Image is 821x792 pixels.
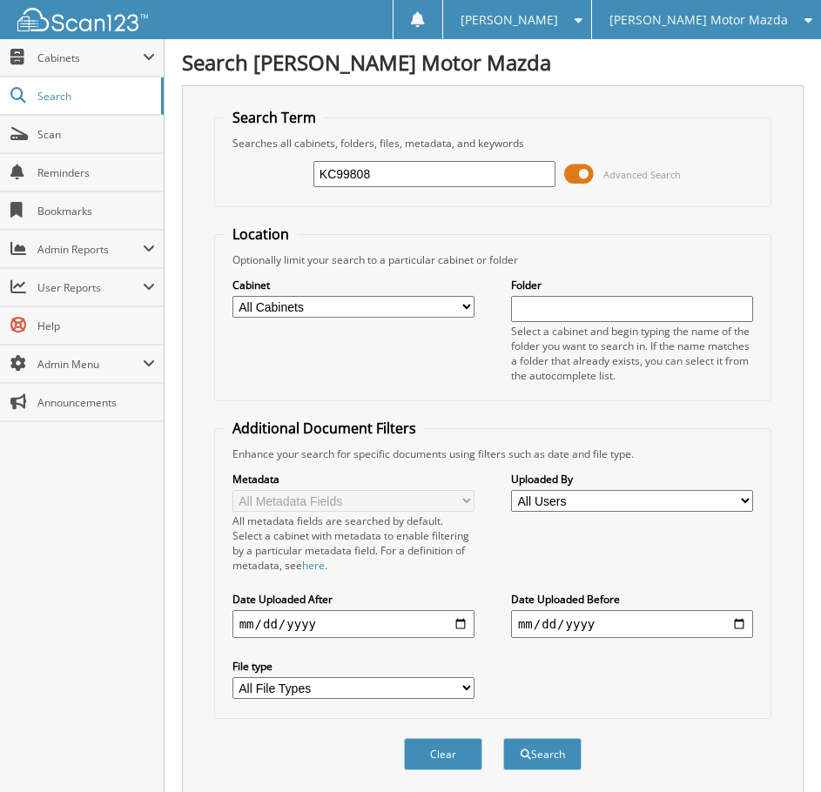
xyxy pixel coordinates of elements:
[224,252,763,267] div: Optionally limit your search to a particular cabinet or folder
[232,513,474,573] div: All metadata fields are searched by default. Select a cabinet with metadata to enable filtering b...
[603,168,681,181] span: Advanced Search
[224,446,763,461] div: Enhance your search for specific documents using filters such as date and file type.
[37,89,152,104] span: Search
[232,610,474,638] input: start
[37,127,155,142] span: Scan
[511,472,753,487] label: Uploaded By
[17,8,148,31] img: scan123-logo-white.svg
[511,324,753,383] div: Select a cabinet and begin typing the name of the folder you want to search in. If the name match...
[232,592,474,607] label: Date Uploaded After
[224,419,425,438] legend: Additional Document Filters
[511,610,753,638] input: end
[511,592,753,607] label: Date Uploaded Before
[224,108,325,127] legend: Search Term
[37,50,143,65] span: Cabinets
[37,319,155,333] span: Help
[37,280,143,295] span: User Reports
[232,472,474,487] label: Metadata
[232,659,474,674] label: File type
[232,278,474,292] label: Cabinet
[302,558,325,573] a: here
[404,738,482,770] button: Clear
[37,395,155,410] span: Announcements
[503,738,582,770] button: Search
[37,242,143,257] span: Admin Reports
[511,278,753,292] label: Folder
[224,225,298,244] legend: Location
[37,204,155,218] span: Bookmarks
[461,15,558,25] span: [PERSON_NAME]
[37,357,143,372] span: Admin Menu
[609,15,788,25] span: [PERSON_NAME] Motor Mazda
[37,165,155,180] span: Reminders
[224,136,763,151] div: Searches all cabinets, folders, files, metadata, and keywords
[182,48,804,77] h1: Search [PERSON_NAME] Motor Mazda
